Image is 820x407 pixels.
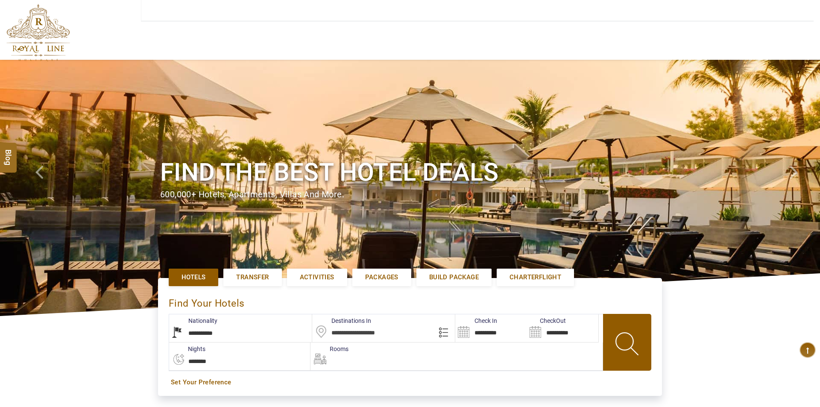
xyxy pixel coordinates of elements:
[6,4,70,61] img: The Royal Line Holidays
[171,378,649,387] a: Set Your Preference
[3,149,14,156] span: Blog
[236,273,269,282] span: Transfer
[455,316,497,325] label: Check In
[416,269,492,286] a: Build Package
[497,269,574,286] a: Charterflight
[223,269,281,286] a: Transfer
[169,316,217,325] label: Nationality
[310,345,348,353] label: Rooms
[182,273,205,282] span: Hotels
[352,269,411,286] a: Packages
[455,314,527,342] input: Search
[312,316,371,325] label: Destinations In
[169,345,205,353] label: nights
[160,156,660,188] h1: Find the best hotel deals
[169,269,218,286] a: Hotels
[169,289,651,314] div: Find Your Hotels
[365,273,398,282] span: Packages
[510,273,561,282] span: Charterflight
[527,316,566,325] label: CheckOut
[300,273,334,282] span: Activities
[429,273,479,282] span: Build Package
[160,188,660,201] div: 600,000+ hotels, apartments, villas and more.
[287,269,347,286] a: Activities
[527,314,598,342] input: Search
